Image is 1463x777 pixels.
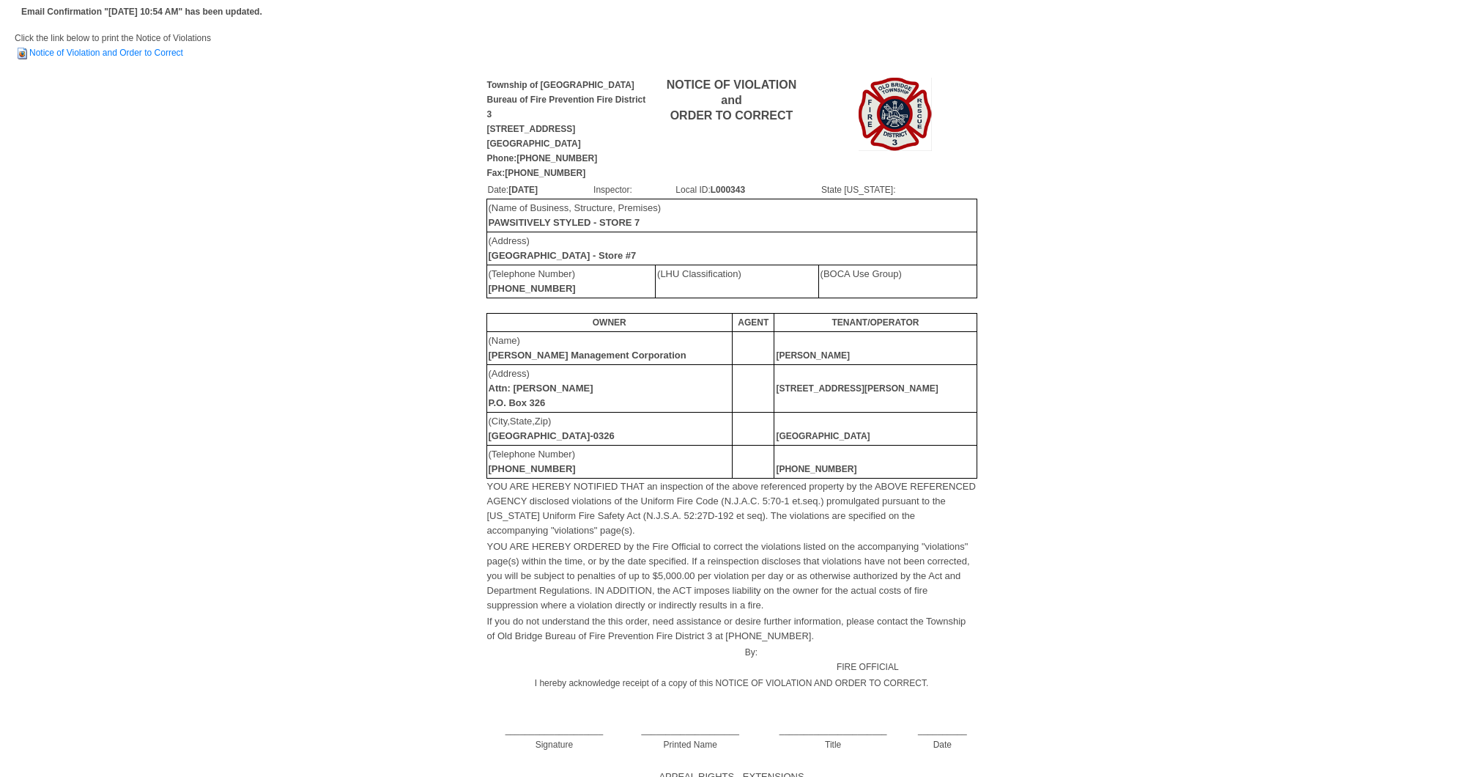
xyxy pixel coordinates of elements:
[489,202,662,228] font: (Name of Business, Structure, Premises)
[489,430,615,441] b: [GEOGRAPHIC_DATA]-0326
[489,217,640,228] b: PAWSITIVELY STYLED - STORE 7
[489,283,576,294] b: [PHONE_NUMBER]
[489,250,637,261] b: [GEOGRAPHIC_DATA] - Store #7
[667,78,796,122] b: NOTICE OF VIOLATION and ORDER TO CORRECT
[859,78,932,151] img: Image
[487,616,966,641] font: If you do not understand the this order, need assistance or desire further information, please co...
[831,317,919,328] b: TENANT/OPERATOR
[15,48,183,58] a: Notice of Violation and Order to Correct
[487,541,970,611] font: YOU ARE HEREBY ORDERED by the Fire Official to correct the violations listed on the accompanying ...
[593,317,626,328] b: OWNER
[19,2,264,21] td: Email Confirmation "[DATE] 10:54 AM" has been updated.
[486,644,759,675] td: By:
[821,268,902,279] font: (BOCA Use Group)
[489,463,576,474] b: [PHONE_NUMBER]
[487,80,646,178] b: Township of [GEOGRAPHIC_DATA] Bureau of Fire Prevention Fire District 3 [STREET_ADDRESS] [GEOGRAP...
[486,707,623,753] td: ____________________ Signature
[508,185,538,195] b: [DATE]
[675,182,821,198] td: Local ID:
[489,368,593,408] font: (Address)
[821,182,977,198] td: State [US_STATE]:
[15,46,29,61] img: HTML Document
[489,416,615,441] font: (City,State,Zip)
[487,481,976,536] font: YOU ARE HEREBY NOTIFIED THAT an inspection of the above referenced property by the ABOVE REFERENC...
[489,449,576,474] font: (Telephone Number)
[738,317,768,328] b: AGENT
[758,707,908,753] td: ______________________ Title
[776,350,850,361] b: [PERSON_NAME]
[622,707,758,753] td: ____________________ Printed Name
[487,182,593,198] td: Date:
[776,383,938,394] b: [STREET_ADDRESS][PERSON_NAME]
[15,33,211,58] span: Click the link below to print the Notice of Violations
[489,350,686,361] b: [PERSON_NAME] Management Corporation
[486,675,977,691] td: I hereby acknowledge receipt of a copy of this NOTICE OF VIOLATION AND ORDER TO CORRECT.
[489,268,576,294] font: (Telephone Number)
[489,235,637,261] font: (Address)
[489,335,686,361] font: (Name)
[711,185,745,195] b: L000343
[657,268,741,279] font: (LHU Classification)
[489,383,593,408] b: Attn: [PERSON_NAME] P.O. Box 326
[908,707,977,753] td: __________ Date
[593,182,675,198] td: Inspector:
[776,464,856,474] b: [PHONE_NUMBER]
[776,431,870,441] b: [GEOGRAPHIC_DATA]
[758,644,977,675] td: FIRE OFFICIAL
